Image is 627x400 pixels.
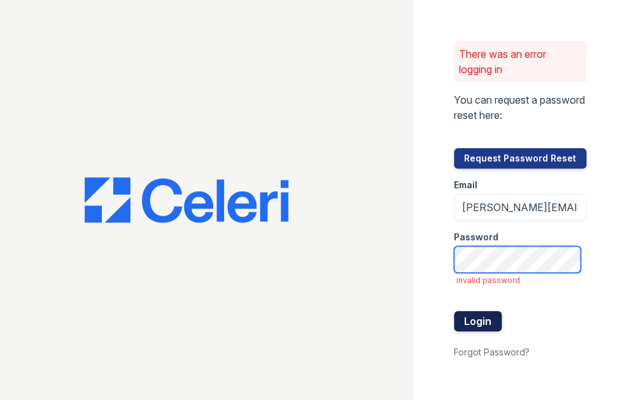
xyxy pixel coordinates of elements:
[85,177,288,223] img: CE_Logo_Blue-a8612792a0a2168367f1c8372b55b34899dd931a85d93a1a3d3e32e68fde9ad4.png
[454,92,586,123] p: You can request a password reset here:
[454,231,498,244] label: Password
[454,347,530,357] a: Forgot Password?
[454,179,477,191] label: Email
[459,46,581,77] p: There was an error logging in
[454,311,502,331] button: Login
[454,148,586,169] button: Request Password Reset
[456,275,586,286] span: invalid password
